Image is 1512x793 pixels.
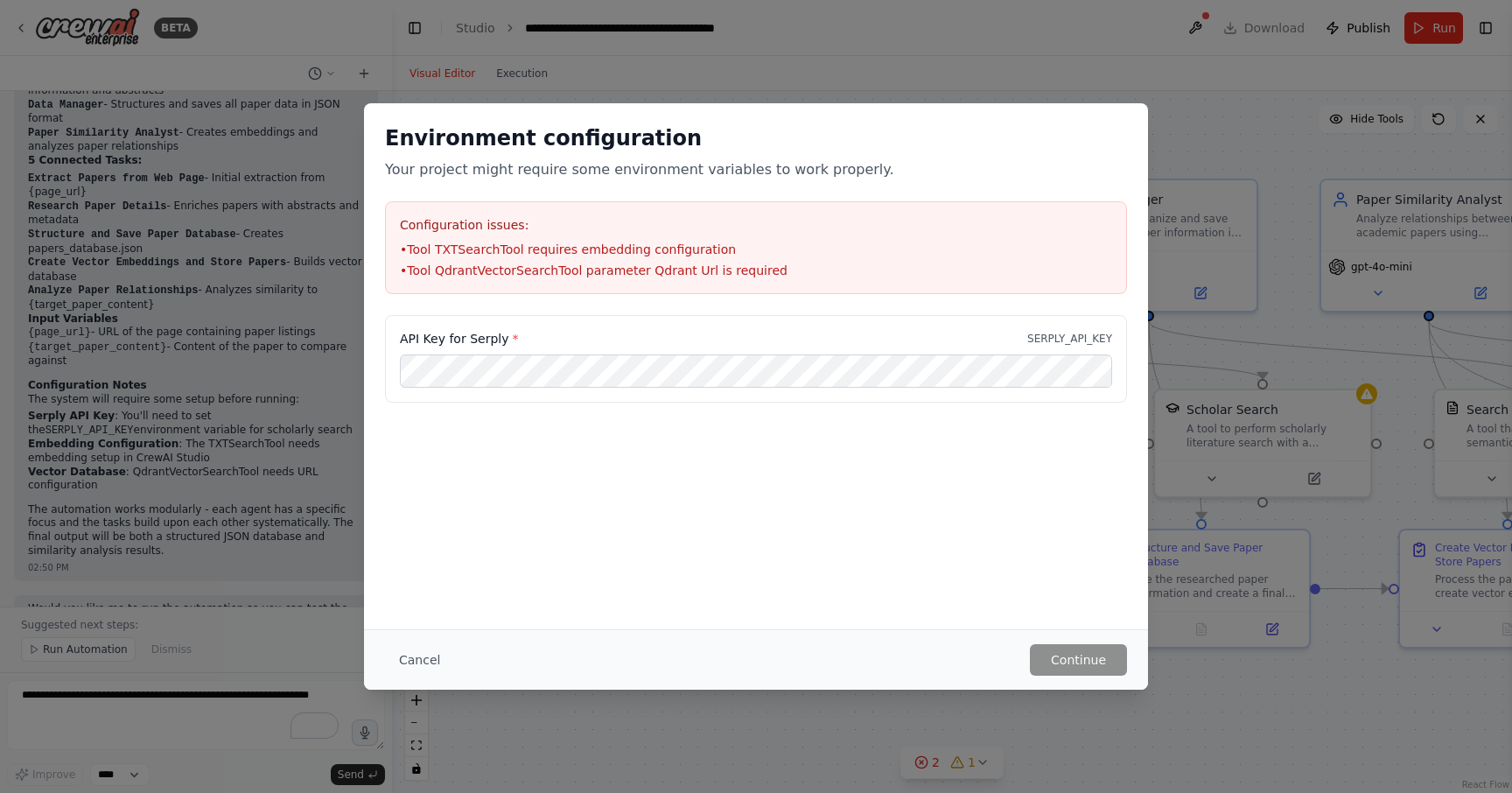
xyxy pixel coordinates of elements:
[385,159,1127,180] p: Your project might require some environment variables to work properly.
[400,216,1112,234] h3: Configuration issues:
[385,644,454,676] button: Cancel
[385,124,1127,152] h2: Environment configuration
[1027,332,1112,346] p: SERPLY_API_KEY
[400,330,518,347] label: API Key for Serply
[1030,644,1127,676] button: Continue
[400,262,1112,279] li: • Tool QdrantVectorSearchTool parameter Qdrant Url is required
[400,241,1112,258] li: • Tool TXTSearchTool requires embedding configuration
